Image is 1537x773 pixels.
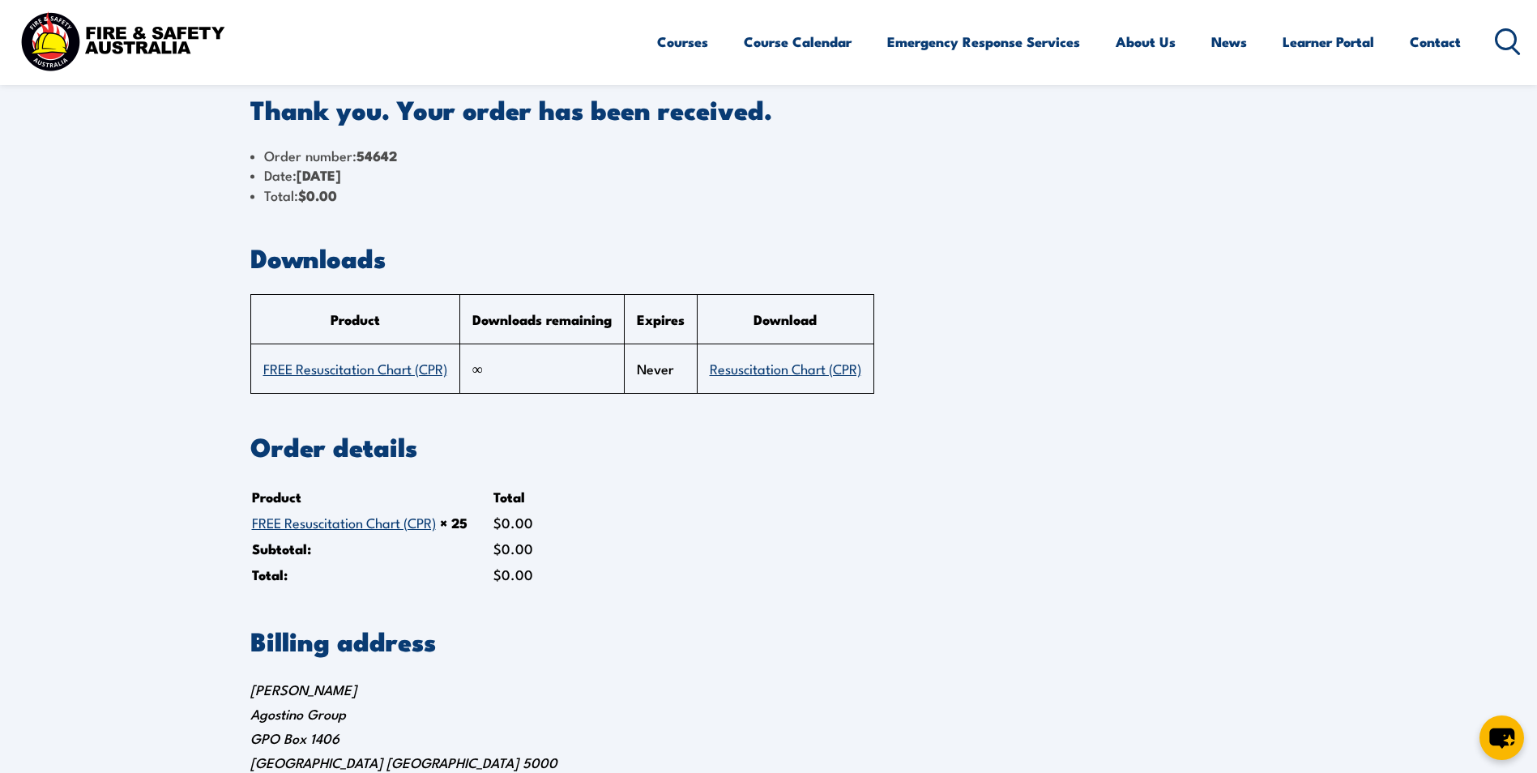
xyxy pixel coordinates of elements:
span: $ [493,538,502,558]
span: Expires [637,309,685,330]
span: $ [493,512,502,532]
bdi: 0.00 [298,185,337,206]
li: Total: [250,186,1287,205]
span: Downloads remaining [472,309,612,330]
span: 0.00 [493,564,533,584]
strong: [DATE] [297,164,341,186]
strong: 54642 [356,145,397,166]
span: 0.00 [493,538,533,558]
a: Resuscitation Chart (CPR) [710,358,861,378]
a: FREE Resuscitation Chart (CPR) [252,512,436,532]
a: Emergency Response Services [887,20,1080,63]
a: Course Calendar [744,20,852,63]
a: About Us [1116,20,1176,63]
li: Date: [250,165,1287,185]
span: $ [493,564,502,584]
th: Product [252,485,492,509]
h2: Billing address [250,629,1287,651]
span: Product [331,309,380,330]
span: $ [298,185,306,206]
a: Contact [1410,20,1461,63]
p: Thank you. Your order has been received. [250,97,1287,120]
th: Total [493,485,557,509]
bdi: 0.00 [493,512,533,532]
strong: × 25 [440,512,468,533]
td: Never [624,344,697,394]
a: News [1211,20,1247,63]
h2: Order details [250,434,1287,457]
a: Courses [657,20,708,63]
span: Download [754,309,817,330]
button: chat-button [1479,715,1524,760]
h2: Downloads [250,246,1287,268]
th: Subtotal: [252,536,492,561]
td: ∞ [459,344,624,394]
a: FREE Resuscitation Chart (CPR) [263,358,447,378]
a: Learner Portal [1283,20,1374,63]
th: Total: [252,562,492,587]
li: Order number: [250,146,1287,165]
